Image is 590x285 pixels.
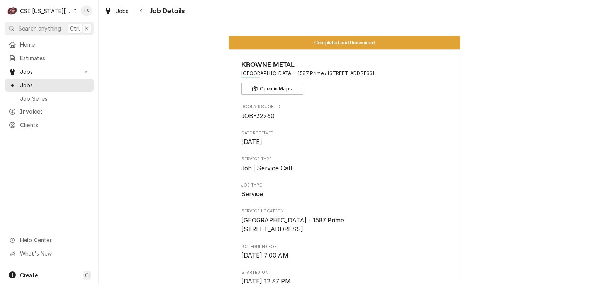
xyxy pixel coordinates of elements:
[241,59,448,70] span: Name
[241,182,448,188] span: Job Type
[241,83,303,95] button: Open in Maps
[5,234,94,246] a: Go to Help Center
[20,236,89,244] span: Help Center
[148,6,185,16] span: Job Details
[241,156,448,173] div: Service Type
[20,81,90,89] span: Jobs
[241,216,448,234] span: Service Location
[7,5,18,16] div: CSI Kansas City's Avatar
[241,244,448,250] span: Scheduled For
[241,251,448,260] span: Scheduled For
[241,156,448,162] span: Service Type
[241,112,448,121] span: Roopairs Job ID
[241,137,448,147] span: Date Received
[241,130,448,136] span: Date Received
[20,41,90,49] span: Home
[241,112,275,120] span: JOB-32960
[20,54,90,62] span: Estimates
[70,24,80,32] span: Ctrl
[241,138,263,146] span: [DATE]
[241,244,448,260] div: Scheduled For
[116,7,129,15] span: Jobs
[81,5,92,16] div: LS
[241,278,291,285] span: [DATE] 12:37 PM
[7,5,18,16] div: C
[241,130,448,147] div: Date Received
[241,182,448,199] div: Job Type
[241,217,344,233] span: [GEOGRAPHIC_DATA] - 1587 Prime [STREET_ADDRESS]
[241,270,448,276] span: Started On
[5,247,94,260] a: Go to What's New
[5,38,94,51] a: Home
[20,121,90,129] span: Clients
[136,5,148,17] button: Navigate back
[19,24,61,32] span: Search anything
[20,95,90,103] span: Job Series
[20,249,89,258] span: What's New
[229,36,460,49] div: Status
[241,164,448,173] span: Service Type
[241,104,448,120] div: Roopairs Job ID
[5,52,94,64] a: Estimates
[5,79,94,92] a: Jobs
[85,24,89,32] span: K
[20,107,90,115] span: Invoices
[5,22,94,35] button: Search anythingCtrlK
[241,208,448,234] div: Service Location
[20,68,78,76] span: Jobs
[85,271,89,279] span: C
[5,92,94,105] a: Job Series
[241,104,448,110] span: Roopairs Job ID
[20,272,38,278] span: Create
[241,252,288,259] span: [DATE] 7:00 AM
[5,65,94,78] a: Go to Jobs
[314,40,375,45] span: Completed and Uninvoiced
[241,59,448,95] div: Client Information
[241,190,263,198] span: Service
[241,190,448,199] span: Job Type
[81,5,92,16] div: Lindsay Stover's Avatar
[241,70,448,77] span: Address
[20,7,71,15] div: CSI [US_STATE][GEOGRAPHIC_DATA]
[5,119,94,131] a: Clients
[241,165,293,172] span: Job | Service Call
[241,208,448,214] span: Service Location
[101,5,132,17] a: Jobs
[5,105,94,118] a: Invoices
